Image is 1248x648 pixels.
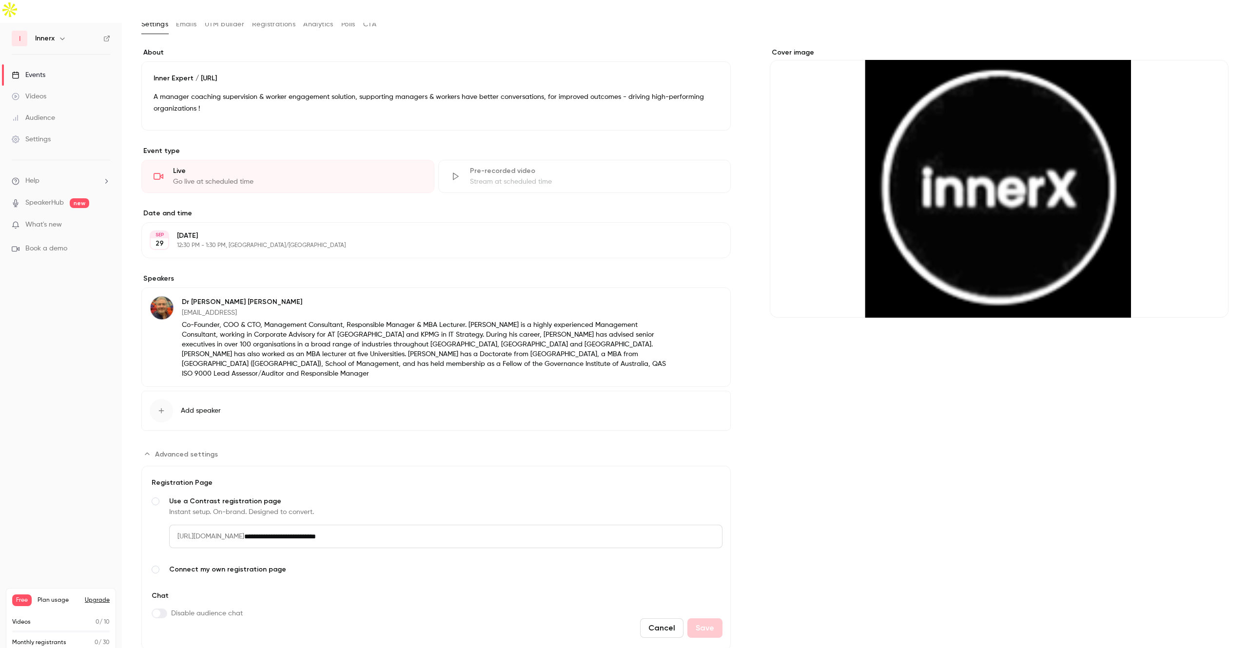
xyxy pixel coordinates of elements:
button: Settings [141,17,168,32]
p: Dr [PERSON_NAME] [PERSON_NAME] [182,297,667,307]
div: LiveGo live at scheduled time [141,160,434,193]
input: Use a Contrast registration pageInstant setup. On-brand. Designed to convert.[URL][DOMAIN_NAME] [244,525,722,548]
div: Go live at scheduled time [173,177,422,187]
span: Book a demo [25,244,67,254]
section: Cover image [770,48,1228,318]
button: Upgrade [85,596,110,604]
div: Instant setup. On-brand. Designed to convert. [169,507,722,517]
span: Connect my own registration page [169,565,722,574]
h6: Innerx [35,34,55,43]
img: Dr Mark Sinclair [150,296,174,320]
label: Speakers [141,274,731,284]
div: Videos [12,92,46,101]
span: What's new [25,220,62,230]
p: Monthly registrants [12,638,66,647]
a: SpeakerHub [25,198,64,208]
div: Settings [12,134,51,144]
button: Cancel [640,618,683,638]
button: Emails [176,17,196,32]
span: [URL][DOMAIN_NAME] [169,525,244,548]
div: SEP [151,231,168,238]
div: Dr Mark SinclairDr [PERSON_NAME] [PERSON_NAME][EMAIL_ADDRESS]Co-Founder, COO & CTO, Management Co... [141,287,731,387]
label: Cover image [770,48,1228,57]
p: 12:30 PM - 1:30 PM, [GEOGRAPHIC_DATA]/[GEOGRAPHIC_DATA] [177,242,679,249]
p: / 30 [95,638,110,647]
p: A manager coaching supervision & worker engagement solution, supporting managers & workers have b... [154,91,719,114]
button: CTA [363,17,376,32]
div: Chat [150,591,243,609]
button: UTM builder [205,17,244,32]
span: 0 [95,640,98,646]
span: Help [25,176,39,186]
span: Plan usage [38,596,79,604]
label: About [141,48,731,57]
span: 0 [96,619,99,625]
div: Events [12,70,45,80]
div: Registration Page [150,478,722,488]
span: Free [12,594,32,606]
p: [EMAIL_ADDRESS] [182,308,667,318]
div: Live [173,166,422,176]
button: Add speaker [141,391,731,431]
button: Advanced settings [141,446,224,462]
div: Audience [12,113,55,123]
div: Stream at scheduled time [470,177,719,187]
span: Disable audience chat [171,609,243,618]
button: Registrations [252,17,295,32]
li: help-dropdown-opener [12,176,110,186]
span: Use a Contrast registration page [169,496,722,506]
span: Advanced settings [155,449,218,459]
label: Date and time [141,209,731,218]
p: 29 [156,239,164,248]
button: Analytics [303,17,333,32]
span: I [19,34,20,44]
p: / 10 [96,618,110,627]
span: Add speaker [181,406,221,416]
p: Videos [12,618,31,627]
span: new [70,198,89,208]
p: [DATE] [177,231,679,241]
p: Event type [141,146,731,156]
div: Pre-recorded video [470,166,719,176]
div: Pre-recorded videoStream at scheduled time [438,160,731,193]
iframe: Noticeable Trigger [98,221,110,229]
button: Polls [341,17,355,32]
p: Co-Founder, COO & CTO, Management Consultant, Responsible Manager & MBA Lecturer. [PERSON_NAME] i... [182,320,667,379]
p: Inner Expert / [URL] [154,74,719,83]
